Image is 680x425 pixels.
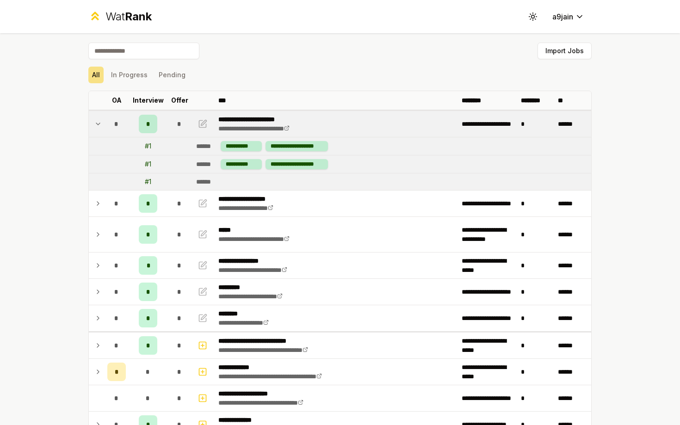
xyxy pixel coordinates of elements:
[145,177,151,186] div: # 1
[155,67,189,83] button: Pending
[133,96,164,105] p: Interview
[552,11,573,22] span: a9jain
[145,142,151,151] div: # 1
[125,10,152,23] span: Rank
[107,67,151,83] button: In Progress
[171,96,188,105] p: Offer
[538,43,592,59] button: Import Jobs
[145,160,151,169] div: # 1
[88,67,104,83] button: All
[545,8,592,25] button: a9jain
[112,96,122,105] p: OA
[88,9,152,24] a: WatRank
[105,9,152,24] div: Wat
